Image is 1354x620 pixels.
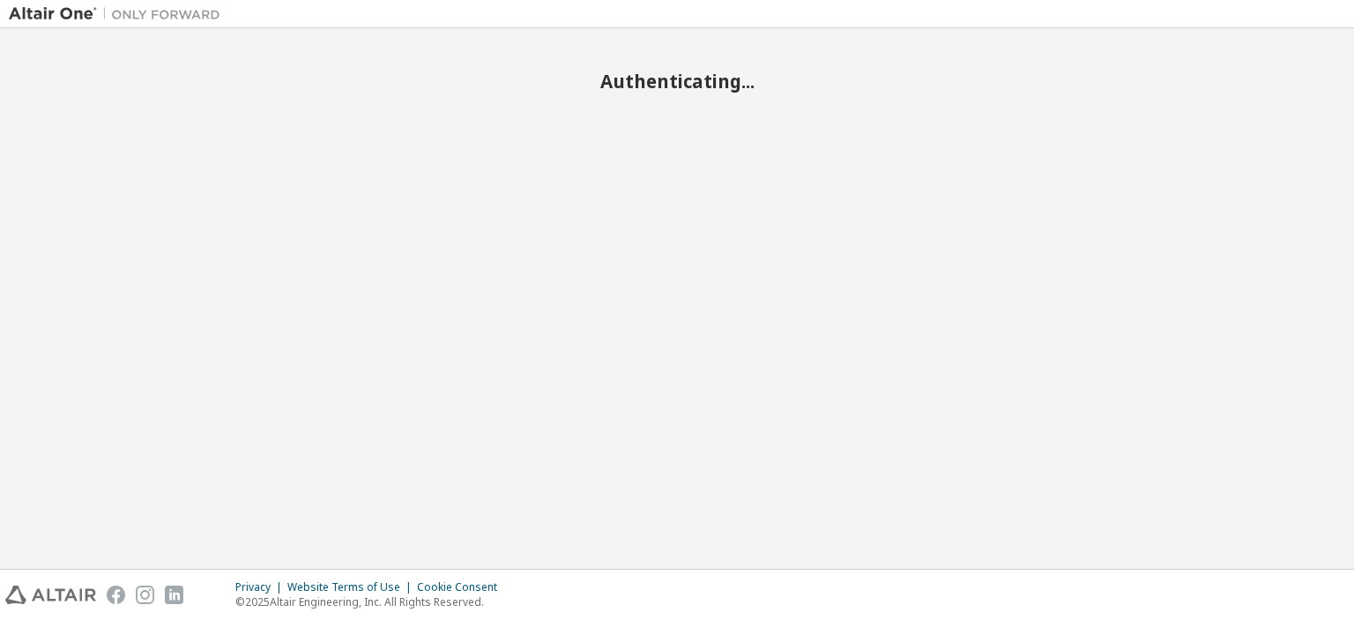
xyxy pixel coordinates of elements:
[136,586,154,604] img: instagram.svg
[235,594,508,609] p: © 2025 Altair Engineering, Inc. All Rights Reserved.
[165,586,183,604] img: linkedin.svg
[417,580,508,594] div: Cookie Consent
[9,5,229,23] img: Altair One
[235,580,287,594] div: Privacy
[5,586,96,604] img: altair_logo.svg
[287,580,417,594] div: Website Terms of Use
[107,586,125,604] img: facebook.svg
[9,70,1345,93] h2: Authenticating...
